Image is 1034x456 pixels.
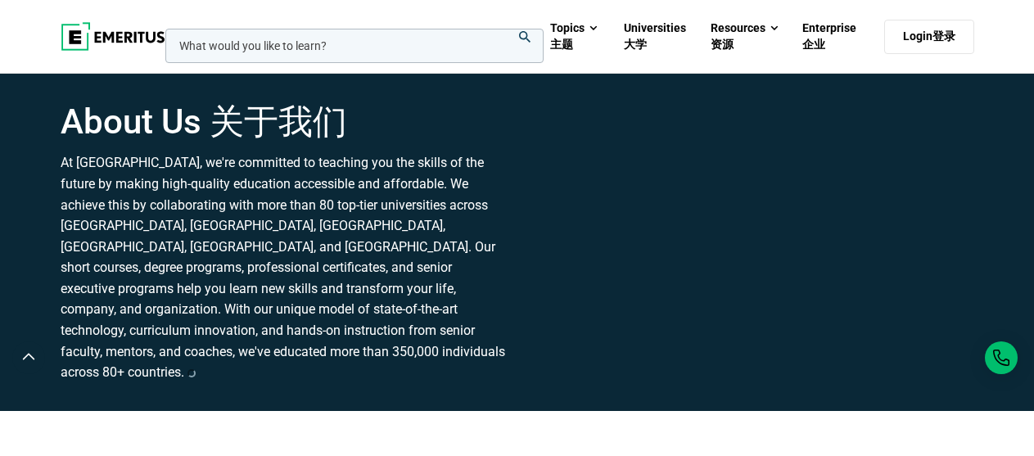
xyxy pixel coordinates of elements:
span: 主题 [550,38,573,51]
span: 关于我们 [210,102,347,142]
span: 资源 [711,38,734,51]
input: woocommerce-product-search-field-0 [165,29,544,63]
p: At [GEOGRAPHIC_DATA], we're committed to teaching you the skills of the future by making high-qua... [61,152,508,383]
span: 大学 [624,38,647,51]
iframe: YouTube video player [527,123,974,381]
span: 登录 [932,29,955,43]
h1: About Us [61,102,508,142]
a: Login 登录 [884,20,974,54]
span: 企业 [802,38,825,51]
